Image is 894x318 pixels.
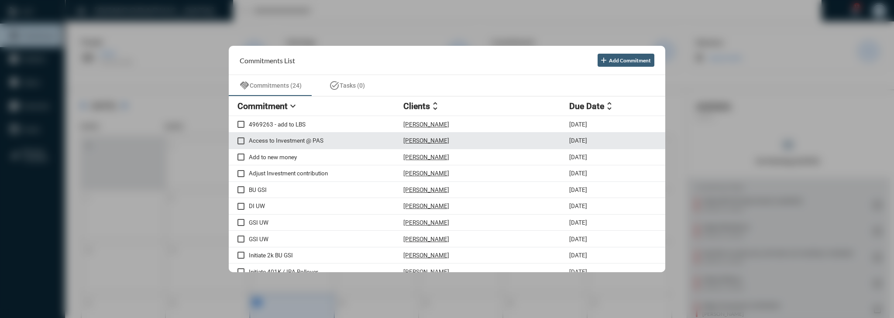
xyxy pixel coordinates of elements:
[569,186,587,193] p: [DATE]
[249,121,403,128] p: 4969263 - add to LBS
[569,137,587,144] p: [DATE]
[403,219,449,226] p: [PERSON_NAME]
[403,236,449,243] p: [PERSON_NAME]
[604,101,615,111] mat-icon: unfold_more
[598,54,654,67] button: Add Commitment
[569,268,587,275] p: [DATE]
[403,252,449,259] p: [PERSON_NAME]
[237,101,288,111] h2: Commitment
[569,236,587,243] p: [DATE]
[569,219,587,226] p: [DATE]
[239,80,250,91] mat-icon: handshake
[249,202,403,209] p: DI UW
[403,154,449,161] p: [PERSON_NAME]
[403,101,430,111] h2: Clients
[569,170,587,177] p: [DATE]
[569,101,604,111] h2: Due Date
[599,56,608,65] mat-icon: add
[249,186,403,193] p: BU GSI
[249,137,403,144] p: Access to Investment @ PAS
[329,80,340,91] mat-icon: task_alt
[250,82,302,89] span: Commitments (24)
[403,170,449,177] p: [PERSON_NAME]
[249,170,403,177] p: Adjust Investment contribution
[249,154,403,161] p: Add to new money
[288,101,298,111] mat-icon: expand_more
[430,101,440,111] mat-icon: unfold_more
[569,154,587,161] p: [DATE]
[240,56,295,65] h2: Commitments List
[403,202,449,209] p: [PERSON_NAME]
[249,252,403,259] p: Initiate 2k BU GSI
[249,219,403,226] p: GSI UW
[403,268,449,275] p: [PERSON_NAME]
[569,202,587,209] p: [DATE]
[249,236,403,243] p: GSI UW
[249,268,403,275] p: Initiate 401K / IRA Rollover
[403,121,449,128] p: [PERSON_NAME]
[340,82,365,89] span: Tasks (0)
[403,186,449,193] p: [PERSON_NAME]
[569,252,587,259] p: [DATE]
[403,137,449,144] p: [PERSON_NAME]
[569,121,587,128] p: [DATE]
